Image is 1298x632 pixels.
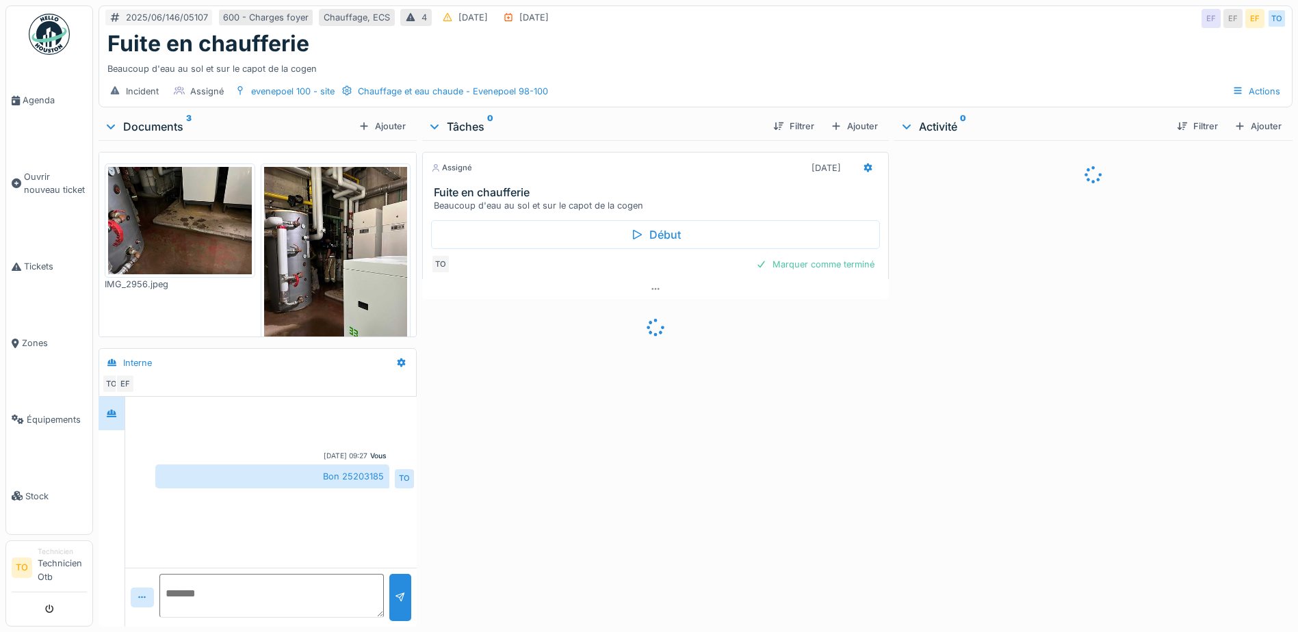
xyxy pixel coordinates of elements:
sup: 0 [960,118,966,135]
div: Marquer comme terminé [751,255,880,274]
div: Filtrer [768,117,820,135]
span: Zones [22,337,87,350]
div: [DATE] [812,161,841,174]
img: Badge_color-CXgf-gQk.svg [29,14,70,55]
div: Beaucoup d'eau au sol et sur le capot de la cogen [107,57,1284,75]
div: EF [116,374,135,393]
div: Ajouter [1229,117,1287,135]
img: y0tcvlx9i88v5paz1crk2bvbe328 [264,167,408,358]
a: Ouvrir nouveau ticket [6,139,92,228]
div: Actions [1226,81,1286,101]
a: Tickets [6,228,92,305]
div: Ajouter [353,117,411,135]
div: Interne [123,356,152,369]
div: Technicien [38,547,87,557]
div: Filtrer [1171,117,1223,135]
img: ukltcu7q1ixhb8h741cpfzmp9rrm [108,167,252,274]
div: Chauffage, ECS [324,11,390,24]
a: Agenda [6,62,92,139]
div: [DATE] [458,11,488,24]
div: Incident [126,85,159,98]
sup: 3 [186,118,192,135]
div: EF [1223,9,1243,28]
div: [DATE] 09:27 [324,451,367,461]
div: IMG_2956.jpeg [105,278,255,291]
div: 600 - Charges foyer [223,11,309,24]
span: Équipements [27,413,87,426]
span: Stock [25,490,87,503]
div: Ajouter [825,117,883,135]
div: Chauffage et eau chaude - Evenepoel 98-100 [358,85,548,98]
div: TO [395,469,414,488]
a: Équipements [6,381,92,458]
div: [DATE] [519,11,549,24]
span: Agenda [23,94,87,107]
h1: Fuite en chaufferie [107,31,309,57]
div: Assigné [190,85,224,98]
div: evenepoel 100 - site [251,85,335,98]
div: Tâches [428,118,762,135]
div: Bon 25203185 [155,464,389,488]
div: Beaucoup d'eau au sol et sur le capot de la cogen [434,199,883,212]
div: Début [431,220,880,249]
div: TO [1267,9,1286,28]
div: 4 [421,11,427,24]
h3: Fuite en chaufferie [434,186,883,199]
div: 2025/06/146/05107 [126,11,208,24]
div: Vous [370,451,387,461]
li: TO [12,557,32,578]
div: Assigné [431,162,472,174]
span: Tickets [24,260,87,273]
span: Ouvrir nouveau ticket [24,170,87,196]
div: Documents [104,118,353,135]
a: TO TechnicienTechnicien Otb [12,547,87,592]
sup: 0 [487,118,493,135]
div: TO [102,374,121,393]
a: Stock [6,458,92,534]
li: Technicien Otb [38,547,87,589]
a: Zones [6,305,92,382]
div: EF [1202,9,1221,28]
div: TO [431,254,450,274]
div: EF [1245,9,1264,28]
div: Activité [900,118,1166,135]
